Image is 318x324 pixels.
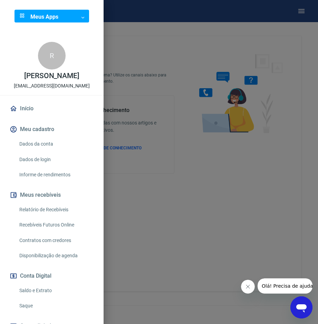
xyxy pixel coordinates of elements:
iframe: Fechar mensagem [241,280,255,294]
iframe: Mensagem da empresa [258,278,312,294]
a: Início [8,101,95,116]
a: Dados de login [17,152,95,167]
a: Contratos com credores [17,233,95,248]
a: Saque [17,299,95,313]
p: [EMAIL_ADDRESS][DOMAIN_NAME] [14,82,90,90]
div: R [38,42,66,70]
button: Meu cadastro [8,122,95,137]
a: Saldo e Extrato [17,284,95,298]
button: Conta Digital [8,268,95,284]
p: [PERSON_NAME] [24,72,79,80]
iframe: Botão para abrir a janela de mensagens [290,296,312,318]
a: Disponibilização de agenda [17,249,95,263]
a: Relatório de Recebíveis [17,203,95,217]
a: Informe de rendimentos [17,168,95,182]
a: Recebíveis Futuros Online [17,218,95,232]
a: Dados da conta [17,137,95,151]
span: Olá! Precisa de ajuda? [4,5,58,10]
button: Meus recebíveis [8,187,95,203]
